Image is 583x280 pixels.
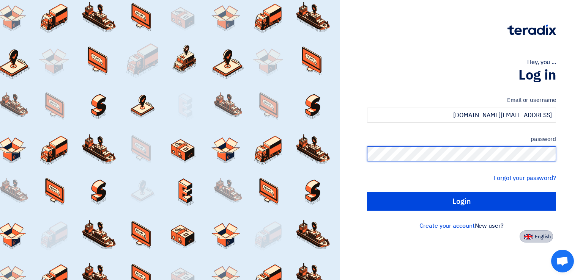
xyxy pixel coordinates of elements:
font: New user? [475,221,504,230]
font: Email or username [507,96,556,104]
img: Teradix logo [507,25,556,35]
input: Login [367,192,556,211]
a: Forgot your password? [493,174,556,183]
font: Hey, you ... [527,58,556,67]
input: Enter your work email or username... [367,108,556,123]
font: Log in [518,65,556,85]
font: password [531,135,556,143]
div: Open chat [551,250,574,272]
a: Create your account [419,221,474,230]
button: English [520,230,553,242]
img: en-US.png [524,234,533,239]
font: English [535,233,551,240]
